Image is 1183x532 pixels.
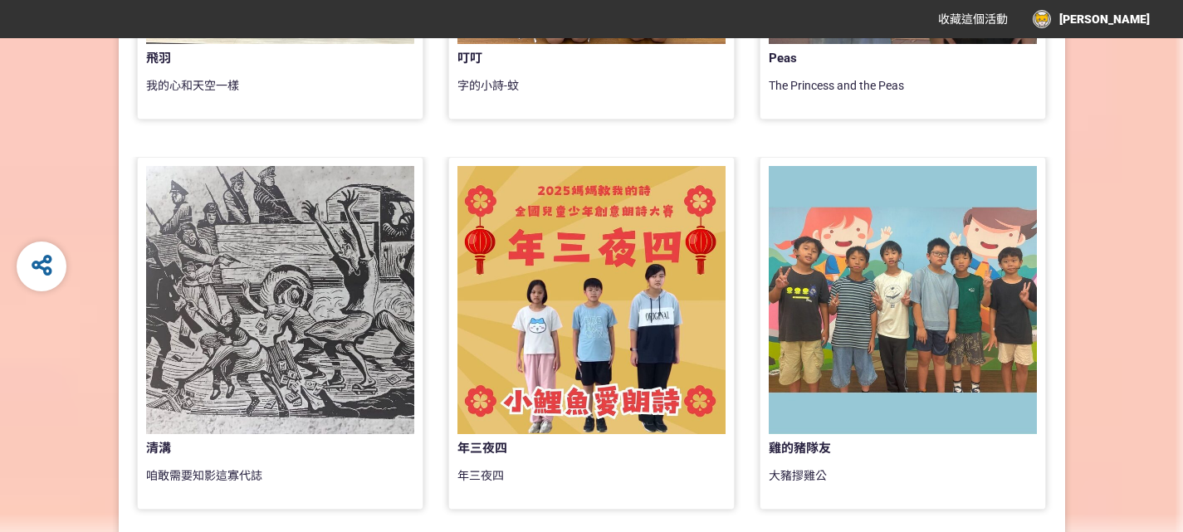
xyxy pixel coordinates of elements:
[457,49,672,68] div: 叮叮
[146,439,360,458] div: 清溝
[760,157,1046,510] a: 雞的豬隊友大豬摎雞公
[137,157,423,510] a: 清溝咱敢需要知影這寡代誌
[146,49,360,68] div: 飛羽
[146,467,414,500] div: 咱敢需要知影這寡代誌
[769,439,983,458] div: 雞的豬隊友
[448,157,735,510] a: 年三夜四年三夜四
[457,467,726,500] div: 年三夜四
[457,77,726,110] div: 字的小詩-蚊
[769,49,983,68] div: Peas
[769,467,1037,500] div: 大豬摎雞公
[769,77,1037,110] div: The Princess and the Peas
[146,77,414,110] div: 我的心和天空一樣
[938,12,1008,26] span: 收藏這個活動
[457,439,672,458] div: 年三夜四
